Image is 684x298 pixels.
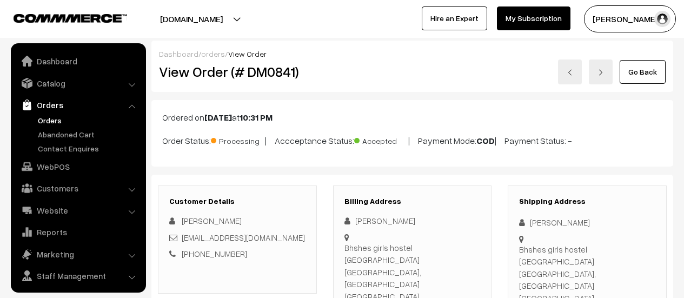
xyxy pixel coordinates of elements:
button: [PERSON_NAME] [584,5,676,32]
a: COMMMERCE [14,11,108,24]
a: Catalog [14,74,142,93]
img: right-arrow.png [597,69,604,76]
a: Marketing [14,244,142,264]
img: left-arrow.png [567,69,573,76]
a: Abandoned Cart [35,129,142,140]
a: Orders [35,115,142,126]
img: COMMMERCE [14,14,127,22]
h2: View Order (# DM0841) [159,63,317,80]
p: Ordered on at [162,111,662,124]
img: user [654,11,670,27]
button: [DOMAIN_NAME] [122,5,261,32]
a: Contact Enquires [35,143,142,154]
a: Staff Management [14,266,142,286]
span: Processing [211,133,265,147]
div: [PERSON_NAME] [519,216,655,229]
h3: Shipping Address [519,197,655,206]
a: Reports [14,222,142,242]
span: View Order [228,49,267,58]
a: Dashboard [159,49,198,58]
a: Dashboard [14,51,142,71]
a: [PHONE_NUMBER] [182,249,247,259]
a: Go Back [620,60,666,84]
div: [PERSON_NAME] [344,215,481,227]
a: Hire an Expert [422,6,487,30]
a: Website [14,201,142,220]
a: [EMAIL_ADDRESS][DOMAIN_NAME] [182,233,305,242]
h3: Customer Details [169,197,306,206]
a: My Subscription [497,6,570,30]
span: [PERSON_NAME] [182,216,242,226]
h3: Billing Address [344,197,481,206]
p: Order Status: | Accceptance Status: | Payment Mode: | Payment Status: - [162,133,662,147]
b: COD [476,135,495,146]
a: Customers [14,178,142,198]
b: 10:31 PM [240,112,273,123]
span: Accepted [354,133,408,147]
b: [DATE] [204,112,232,123]
div: / / [159,48,666,59]
a: Orders [14,95,142,115]
a: WebPOS [14,157,142,176]
a: orders [201,49,225,58]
